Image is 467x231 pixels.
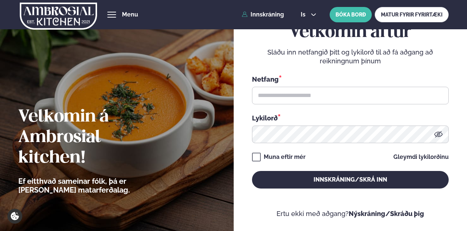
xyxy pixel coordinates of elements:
a: MATUR FYRIR FYRIRTÆKI [375,7,449,22]
a: Innskráning [242,11,284,18]
div: Netfang [252,74,449,84]
img: logo [20,1,97,31]
button: is [295,12,322,18]
p: Ef eitthvað sameinar fólk, þá er [PERSON_NAME] matarferðalag. [18,177,170,194]
a: Nýskráning/Skráðu þig [349,210,424,217]
h2: Velkomin á Ambrosial kitchen! [18,107,170,168]
h2: Velkomin aftur [252,22,449,43]
span: is [301,12,308,18]
button: BÓKA BORÐ [330,7,372,22]
p: Sláðu inn netfangið þitt og lykilorð til að fá aðgang að reikningnum þínum [252,48,449,66]
a: Gleymdi lykilorðinu [393,154,449,160]
button: hamburger [107,10,116,19]
p: Ertu ekki með aðgang? [252,209,449,218]
button: Innskráning/Skrá inn [252,171,449,189]
div: Lykilorð [252,113,449,123]
a: Cookie settings [7,209,22,224]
